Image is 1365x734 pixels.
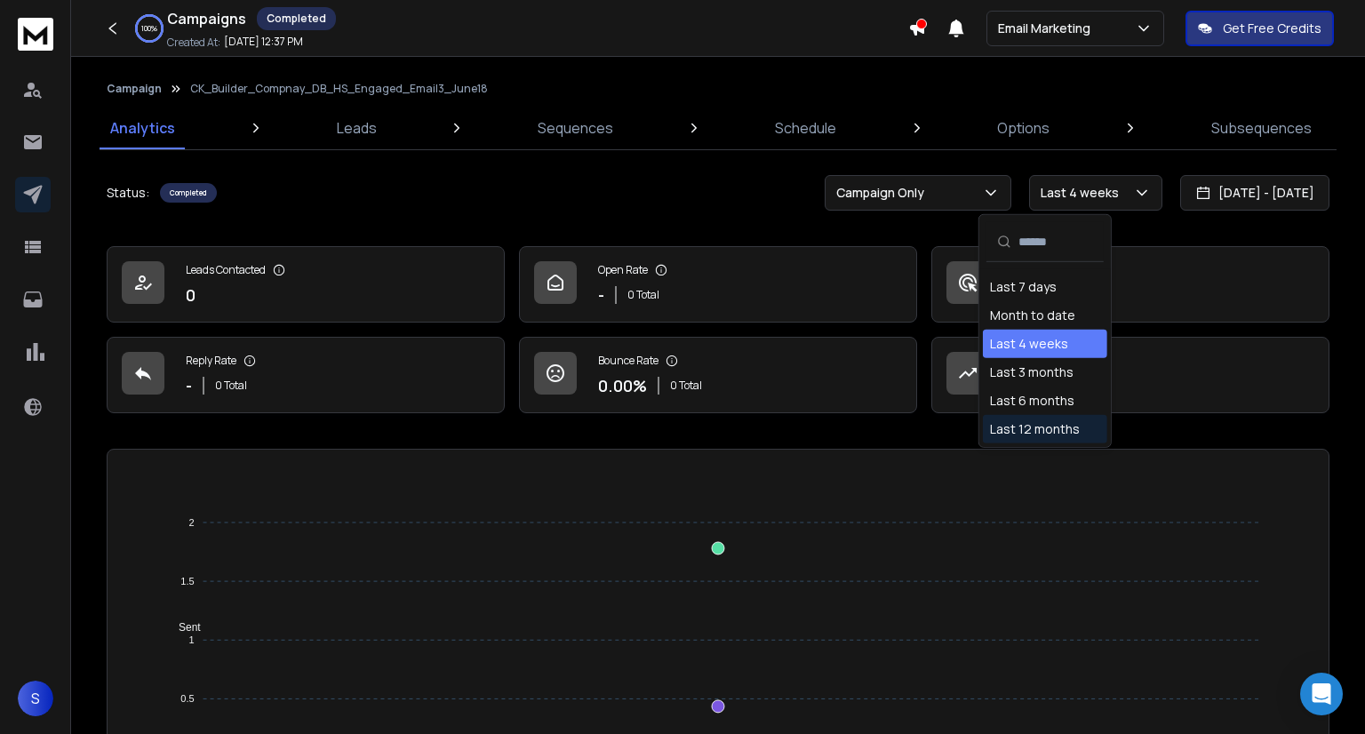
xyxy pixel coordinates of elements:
a: Open Rate-0 Total [519,246,917,323]
tspan: 2 [188,517,194,528]
p: Analytics [110,117,175,139]
p: Bounce Rate [598,354,659,368]
span: Sent [165,621,201,634]
p: Last 4 weeks [1041,184,1126,202]
p: Open Rate [598,263,648,277]
p: Reply Rate [186,354,236,368]
p: 100 % [141,23,157,34]
button: S [18,681,53,716]
p: Created At: [167,36,220,50]
a: Opportunities0$0 [931,337,1329,413]
p: Sequences [538,117,613,139]
p: 0 Total [627,288,659,302]
p: CK_Builder_Compnay_DB_HS_Engaged_Email3_June18 [190,82,488,96]
a: Bounce Rate0.00%0 Total [519,337,917,413]
p: 0 Total [215,379,247,393]
p: - [186,373,192,398]
p: Leads Contacted [186,263,266,277]
a: Click Rate-0 Total [931,246,1329,323]
a: Leads [326,107,387,149]
tspan: 1.5 [180,576,194,586]
p: 0.00 % [598,373,647,398]
div: Open Intercom Messenger [1300,673,1343,715]
p: [DATE] 12:37 PM [224,35,303,49]
tspan: 0.5 [180,693,194,704]
div: Last 4 weeks [990,335,1068,353]
a: Schedule [764,107,847,149]
p: Email Marketing [998,20,1098,37]
div: Last 7 days [990,278,1057,296]
a: Subsequences [1201,107,1322,149]
div: Last 12 months [990,420,1080,438]
div: Completed [257,7,336,30]
div: Month to date [990,307,1075,324]
p: Campaign Only [836,184,931,202]
div: Last 3 months [990,363,1074,381]
a: Options [986,107,1060,149]
div: Completed [160,183,217,203]
p: 0 Total [670,379,702,393]
a: Sequences [527,107,624,149]
button: Campaign [107,82,162,96]
a: Leads Contacted0 [107,246,505,323]
p: Schedule [775,117,836,139]
p: 0 [186,283,196,307]
p: Get Free Credits [1223,20,1321,37]
p: Leads [337,117,377,139]
button: [DATE] - [DATE] [1180,175,1329,211]
button: Get Free Credits [1185,11,1334,46]
tspan: 1 [188,634,194,645]
p: - [598,283,604,307]
div: Last 6 months [990,392,1074,410]
img: logo [18,18,53,51]
h1: Campaigns [167,8,246,29]
a: Reply Rate-0 Total [107,337,505,413]
p: Status: [107,184,149,202]
p: Options [997,117,1050,139]
a: Analytics [100,107,186,149]
p: Subsequences [1211,117,1312,139]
